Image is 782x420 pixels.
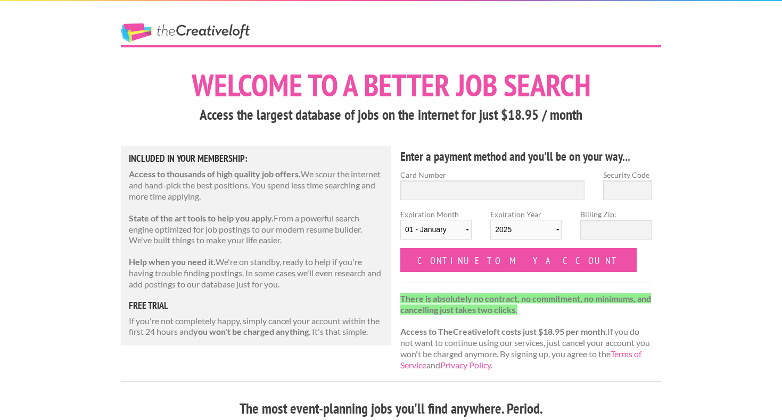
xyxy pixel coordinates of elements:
strong: you won't be charged anything [193,326,309,336]
h5: Included in Your Membership: [129,154,383,163]
p: If you do not want to continue using our services, just cancel your account you won't be charged ... [400,293,652,371]
strong: Access to thousands of high quality job offers. [129,169,301,179]
h5: free trial [129,301,383,310]
strong: There is absolutely no contract, no commitment, no minimums, and cancelling just takes two clicks. [400,293,651,315]
label: Expiration Year [490,209,562,248]
label: Card Number [400,169,585,180]
h3: Access the largest database of jobs on the internet for just $18.95 / month [121,105,661,125]
a: Privacy Policy [440,360,491,370]
p: We're on standby, ready to help if you're having trouble finding postings. In some cases we'll ev... [129,257,383,290]
p: From a powerful search engine optimized for job postings to our modern resume builder. We've buil... [129,213,383,246]
p: We scour the internet and hand-pick the best positions. You spend less time searching and more ti... [129,169,383,202]
label: Security Code [603,169,652,180]
label: Billing Zip: [580,209,652,220]
select: Expiration Year [490,220,562,240]
strong: State of the art tools to help you apply. [129,213,274,223]
strong: Access to TheCreativeloft costs just $18.95 per month. [400,326,607,336]
h4: Enter a payment method and you'll be on your way... [400,148,652,165]
a: The Creative Loft [121,23,250,43]
label: Expiration Month [400,209,472,248]
p: If you're not completely happy, simply cancel your account within the first 24 hours and . It's t... [129,316,383,338]
a: Terms of Service [400,349,641,370]
h3: The most event-planning jobs you'll find anywhere. Period. [121,399,661,419]
select: Expiration Month [400,220,472,240]
h1: Welcome to a better job search [121,70,661,101]
strong: Help when you need it. [129,257,216,267]
input: Continue to my account [400,248,637,272]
